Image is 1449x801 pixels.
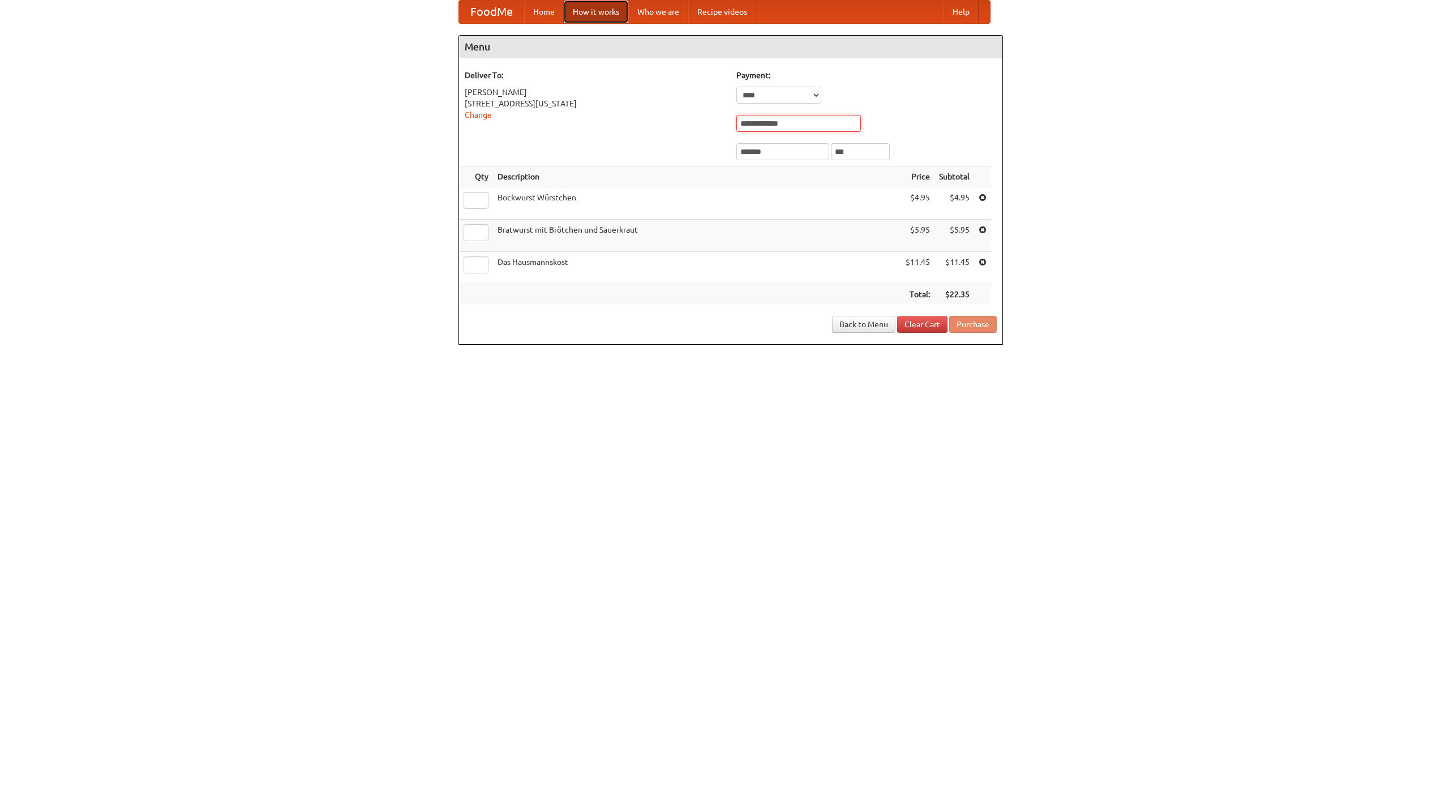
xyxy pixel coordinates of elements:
[465,87,725,98] div: [PERSON_NAME]
[465,110,492,119] a: Change
[493,252,901,284] td: Das Hausmannskost
[901,284,934,305] th: Total:
[564,1,628,23] a: How it works
[901,187,934,220] td: $4.95
[459,36,1002,58] h4: Menu
[897,316,948,333] a: Clear Cart
[493,166,901,187] th: Description
[832,316,895,333] a: Back to Menu
[934,187,974,220] td: $4.95
[493,187,901,220] td: Bockwurst Würstchen
[628,1,688,23] a: Who we are
[901,252,934,284] td: $11.45
[934,252,974,284] td: $11.45
[524,1,564,23] a: Home
[465,98,725,109] div: [STREET_ADDRESS][US_STATE]
[459,166,493,187] th: Qty
[901,220,934,252] td: $5.95
[465,70,725,81] h5: Deliver To:
[493,220,901,252] td: Bratwurst mit Brötchen und Sauerkraut
[934,284,974,305] th: $22.35
[949,316,997,333] button: Purchase
[688,1,756,23] a: Recipe videos
[934,220,974,252] td: $5.95
[901,166,934,187] th: Price
[944,1,979,23] a: Help
[736,70,997,81] h5: Payment:
[459,1,524,23] a: FoodMe
[934,166,974,187] th: Subtotal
